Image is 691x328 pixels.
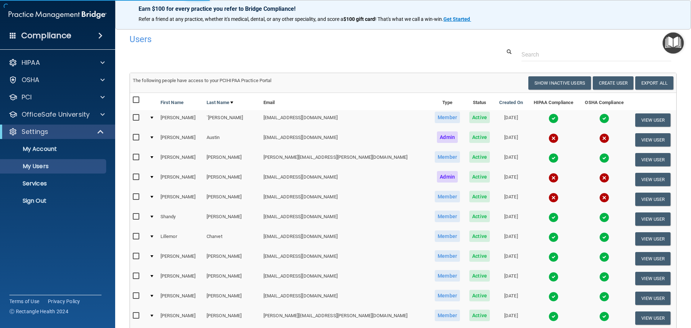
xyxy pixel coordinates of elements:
td: [DATE] [494,288,528,308]
td: [DATE] [494,110,528,130]
td: [EMAIL_ADDRESS][DOMAIN_NAME] [261,229,430,249]
img: tick.e7d51cea.svg [548,311,559,322]
span: Active [469,230,490,242]
button: View User [635,173,671,186]
span: Active [469,112,490,123]
img: tick.e7d51cea.svg [599,311,609,322]
td: [DATE] [494,209,528,229]
a: PCI [9,93,105,102]
img: tick.e7d51cea.svg [599,232,609,242]
span: Member [435,250,460,262]
img: cross.ca9f0e7f.svg [548,193,559,203]
th: Status [465,93,494,110]
th: Type [430,93,465,110]
td: [PERSON_NAME] [158,308,204,328]
span: Member [435,310,460,321]
img: tick.e7d51cea.svg [548,232,559,242]
button: View User [635,292,671,305]
button: View User [635,113,671,127]
span: Member [435,211,460,222]
a: Privacy Policy [48,298,80,305]
td: [PERSON_NAME] [204,308,261,328]
span: Active [469,151,490,163]
button: View User [635,311,671,325]
td: [PERSON_NAME] [158,150,204,170]
a: OfficeSafe University [9,110,105,119]
a: First Name [161,98,184,107]
img: tick.e7d51cea.svg [599,292,609,302]
td: [PERSON_NAME] [204,288,261,308]
span: Admin [437,171,458,183]
a: Last Name [207,98,233,107]
span: Member [435,112,460,123]
span: Active [469,191,490,202]
a: OSHA [9,76,105,84]
td: Austin [204,130,261,150]
td: [DATE] [494,229,528,249]
td: [PERSON_NAME] [158,269,204,288]
img: tick.e7d51cea.svg [548,272,559,282]
td: [PERSON_NAME] [204,189,261,209]
td: [DATE] [494,249,528,269]
span: ! That's what we call a win-win. [375,16,443,22]
th: OSHA Compliance [579,93,629,110]
td: [DATE] [494,170,528,189]
h4: Compliance [21,31,71,41]
p: Settings [22,127,48,136]
td: Lillemor [158,229,204,249]
td: [EMAIL_ADDRESS][DOMAIN_NAME] [261,130,430,150]
button: View User [635,252,671,265]
th: Email [261,93,430,110]
p: Sign Out [5,197,103,205]
td: [DATE] [494,308,528,328]
td: [PERSON_NAME] [158,189,204,209]
img: tick.e7d51cea.svg [599,153,609,163]
td: [PERSON_NAME] [204,170,261,189]
td: [EMAIL_ADDRESS][DOMAIN_NAME] [261,269,430,288]
img: cross.ca9f0e7f.svg [599,173,609,183]
h4: Users [130,35,444,44]
td: [PERSON_NAME][EMAIL_ADDRESS][PERSON_NAME][DOMAIN_NAME] [261,150,430,170]
span: Admin [437,131,458,143]
img: cross.ca9f0e7f.svg [599,133,609,143]
td: [DATE] [494,130,528,150]
span: Member [435,191,460,202]
td: [PERSON_NAME] [158,110,204,130]
img: tick.e7d51cea.svg [548,292,559,302]
td: [EMAIL_ADDRESS][DOMAIN_NAME] [261,110,430,130]
span: The following people have access to your PCIHIPAA Practice Portal [133,78,272,83]
a: HIPAA [9,58,105,67]
td: Shandy [158,209,204,229]
td: Charvet [204,229,261,249]
img: tick.e7d51cea.svg [599,113,609,123]
td: [PERSON_NAME] [204,269,261,288]
td: [PERSON_NAME] [158,170,204,189]
input: Search [521,48,671,61]
td: [EMAIL_ADDRESS][DOMAIN_NAME] [261,209,430,229]
img: cross.ca9f0e7f.svg [548,133,559,143]
button: View User [635,232,671,246]
p: My Account [5,145,103,153]
p: HIPAA [22,58,40,67]
p: OSHA [22,76,40,84]
td: [EMAIL_ADDRESS][DOMAIN_NAME] [261,249,430,269]
span: Active [469,171,490,183]
button: Show Inactive Users [528,76,591,90]
td: [EMAIL_ADDRESS][DOMAIN_NAME] [261,189,430,209]
button: Create User [593,76,633,90]
td: [EMAIL_ADDRESS][DOMAIN_NAME] [261,170,430,189]
span: Member [435,151,460,163]
span: Member [435,230,460,242]
p: My Users [5,163,103,170]
th: HIPAA Compliance [528,93,579,110]
td: [PERSON_NAME] [158,249,204,269]
p: Earn $100 for every practice you refer to Bridge Compliance! [139,5,668,12]
img: tick.e7d51cea.svg [599,212,609,223]
td: [PERSON_NAME] [204,209,261,229]
img: cross.ca9f0e7f.svg [599,193,609,203]
td: [PERSON_NAME] [158,130,204,150]
a: Terms of Use [9,298,39,305]
span: Active [469,310,490,321]
span: Active [469,131,490,143]
td: [DATE] [494,269,528,288]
